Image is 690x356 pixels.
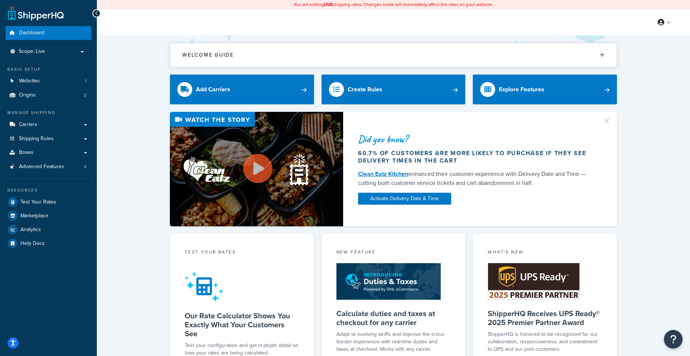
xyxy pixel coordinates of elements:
[6,160,91,174] a: Advanced Features4
[6,88,91,102] li: Origins
[20,240,45,247] span: Help Docs
[358,149,594,164] div: 60.7% of customers are more likely to purchase if they see delivery times in the cart
[170,75,314,104] a: Add Carriers
[324,1,333,8] b: LIVE
[6,74,91,88] a: Websites1
[358,193,451,205] a: Activate Delivery Date & Time
[84,92,86,98] span: 2
[6,132,91,146] a: Shipping Rules
[488,249,602,257] div: What's New
[6,223,91,236] a: Analytics
[19,92,36,98] span: Origins
[358,170,594,188] div: enhanced their customer experience with Delivery Date and Time — cutting both customer service ti...
[358,134,594,144] div: Did you know?
[19,136,54,142] span: Shipping Rules
[6,26,91,40] a: Dashboard
[6,146,91,160] a: Boxes
[348,84,382,95] div: Create Rules
[185,311,299,338] h5: Our Rate Calculator Shows You Exactly What Your Customers See
[196,84,230,95] div: Add Carriers
[322,75,466,104] a: Create Rules
[473,75,617,104] a: Explore Features
[6,160,91,174] li: Advanced Features
[336,249,451,257] div: New Feature
[20,199,56,205] span: Test Your Rates
[84,164,86,170] span: 4
[6,118,91,132] a: Carriers
[19,149,34,156] span: Boxes
[6,110,91,116] div: Manage Shipping
[19,48,45,55] span: Scope: Live
[488,331,602,353] p: ShipperHQ is honored to be recognized for our collaboration, responsiveness, and commitment to UP...
[85,78,86,84] span: 1
[6,187,91,193] div: Resources
[664,330,683,349] button: Open Resource Center
[336,309,451,327] h5: Calculate duties and taxes at checkout for any carrier
[6,74,91,88] li: Websites
[6,209,91,223] a: Marketplace
[19,30,44,36] span: Dashboard
[20,213,48,219] span: Marketplace
[6,237,91,250] a: Help Docs
[19,78,40,84] span: Websites
[19,164,64,170] span: Advanced Features
[358,170,408,178] a: Clean Eatz Kitchen
[185,249,299,257] div: Test your rates
[20,227,41,233] span: Analytics
[6,88,91,102] a: Origins2
[6,66,91,73] div: Basic Setup
[488,309,602,327] h5: ShipperHQ Receives UPS Ready® 2025 Premier Partner Award
[170,43,617,67] button: Welcome Guide
[19,122,37,128] span: Carriers
[6,195,91,209] a: Test Your Rates
[336,331,451,353] p: Adapt to evolving tariffs and improve the cross-border experience with real-time duties and taxes...
[182,52,234,58] h2: Welcome Guide
[499,84,544,95] div: Explore Features
[170,112,343,226] img: Video thumbnail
